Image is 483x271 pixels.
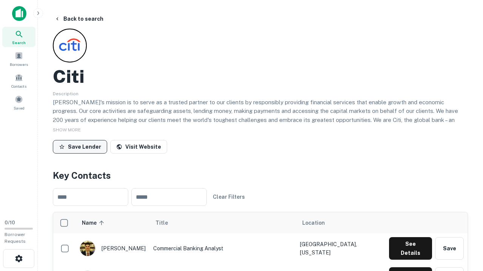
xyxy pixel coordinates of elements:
th: Title [149,212,296,233]
div: [PERSON_NAME] [80,241,146,256]
button: Save Lender [53,140,107,154]
a: Search [2,27,35,47]
button: Clear Filters [210,190,248,204]
p: [PERSON_NAME]'s mission is to serve as a trusted partner to our clients by responsibly providing ... [53,98,468,142]
th: Location [296,212,385,233]
img: capitalize-icon.png [12,6,26,21]
a: Contacts [2,70,35,91]
td: Commercial Banking Analyst [149,233,296,263]
button: See Details [389,237,432,260]
span: Saved [14,105,25,111]
th: Name [76,212,149,233]
span: Name [82,218,106,227]
img: 1753279374948 [80,241,95,256]
span: Description [53,91,78,96]
td: [GEOGRAPHIC_DATA], [US_STATE] [296,233,385,263]
span: Borrower Requests [5,232,26,244]
iframe: Chat Widget [445,211,483,247]
a: Saved [2,92,35,113]
span: Title [155,218,178,227]
span: Location [302,218,325,227]
span: Borrowers [10,61,28,67]
span: SHOW MORE [53,127,81,132]
h2: Citi [53,65,85,87]
button: Back to search [51,12,106,26]
span: Contacts [11,83,26,89]
span: 0 / 10 [5,220,15,225]
h4: Key Contacts [53,169,468,182]
span: Search [12,40,26,46]
button: Save [435,237,464,260]
a: Borrowers [2,49,35,69]
a: Visit Website [110,140,167,154]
